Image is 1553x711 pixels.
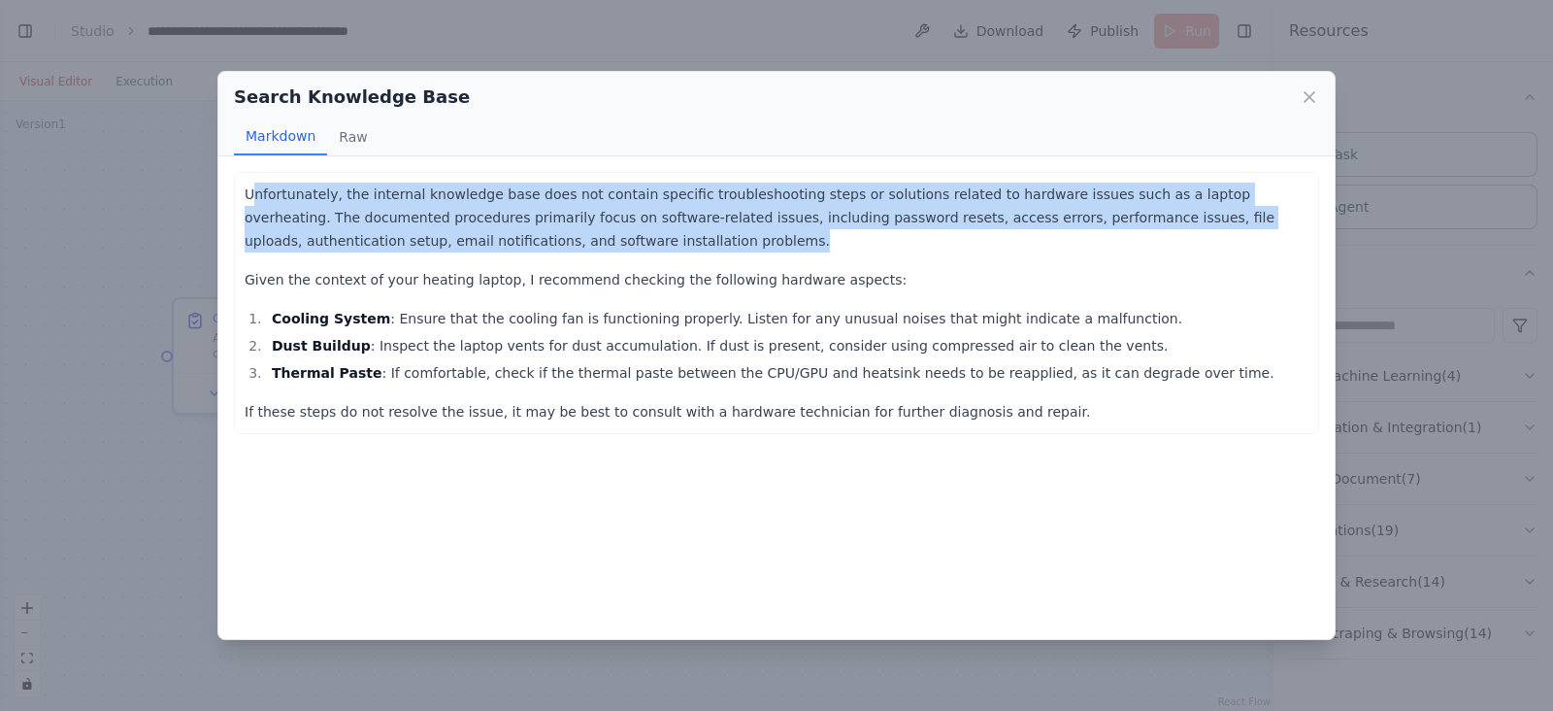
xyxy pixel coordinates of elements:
[266,307,1308,330] li: : Ensure that the cooling fan is functioning properly. Listen for any unusual noises that might i...
[245,400,1308,423] p: If these steps do not resolve the issue, it may be best to consult with a hardware technician for...
[234,118,327,155] button: Markdown
[327,118,379,155] button: Raw
[245,268,1308,291] p: Given the context of your heating laptop, I recommend checking the following hardware aspects:
[272,365,381,381] strong: Thermal Paste
[266,334,1308,357] li: : Inspect the laptop vents for dust accumulation. If dust is present, consider using compressed a...
[234,84,470,111] h2: Search Knowledge Base
[266,361,1308,385] li: : If comfortable, check if the thermal paste between the CPU/GPU and heatsink needs to be reappli...
[272,338,371,354] strong: Dust Buildup
[272,311,390,326] strong: Cooling System
[245,183,1308,253] p: Unfortunately, the internal knowledge base does not contain specific troubleshooting steps or sol...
